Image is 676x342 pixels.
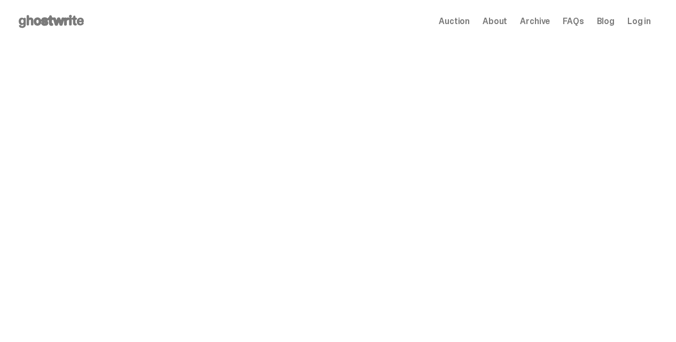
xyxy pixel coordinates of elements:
a: Log in [627,17,651,26]
a: Blog [597,17,615,26]
a: About [483,17,507,26]
a: Auction [439,17,470,26]
a: FAQs [563,17,584,26]
a: Archive [520,17,550,26]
